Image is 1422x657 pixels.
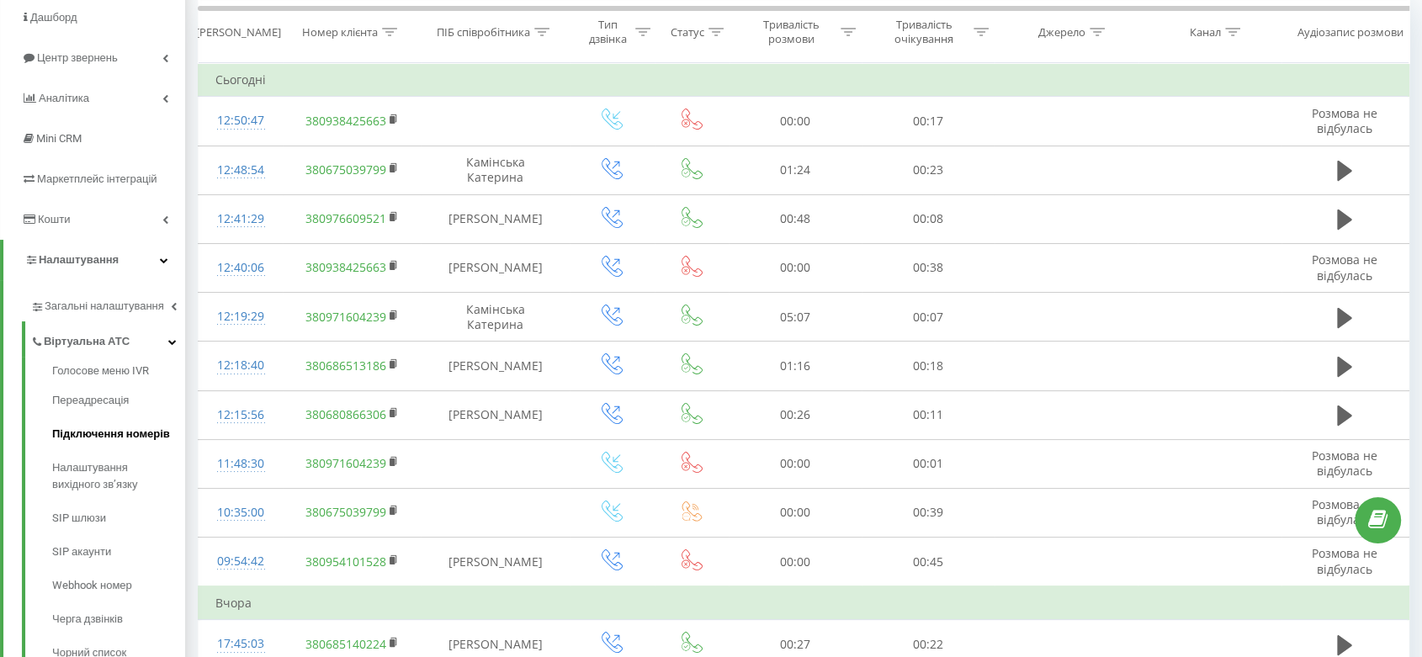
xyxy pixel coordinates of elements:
[37,172,157,185] span: Маркетплейс інтеграцій
[1312,105,1377,136] span: Розмова не відбулась
[45,298,164,315] span: Загальні налаштування
[421,293,570,342] td: Камінська Катерина
[421,390,570,439] td: [PERSON_NAME]
[862,390,995,439] td: 00:11
[52,384,185,417] a: Переадресація
[30,11,77,24] span: Дашборд
[305,554,385,570] a: 380954101528
[215,496,266,529] div: 10:35:00
[862,146,995,194] td: 00:23
[729,243,862,292] td: 00:00
[729,97,862,146] td: 00:00
[305,113,385,129] a: 380938425663
[862,538,995,587] td: 00:45
[862,488,995,537] td: 00:39
[52,417,185,451] a: Підключення номерів
[52,363,185,384] a: Голосове меню IVR
[52,535,185,569] a: SIP акаунти
[215,104,266,137] div: 12:50:47
[421,146,570,194] td: Камінська Катерина
[729,293,862,342] td: 05:07
[1312,545,1377,576] span: Розмова не відбулась
[215,349,266,382] div: 12:18:40
[879,18,969,46] div: Тривалість очікування
[52,501,185,535] a: SIP шлюзи
[52,543,111,560] span: SIP акаунти
[199,63,1409,97] td: Сьогодні
[585,18,631,46] div: Тип дзвінка
[36,132,82,145] span: Mini CRM
[729,538,862,587] td: 00:00
[305,162,385,177] a: 380675039799
[1190,24,1221,39] div: Канал
[39,253,119,266] span: Налаштування
[52,577,132,594] span: Webhook номер
[30,321,185,357] a: Віртуальна АТС
[215,203,266,236] div: 12:41:29
[1312,252,1377,283] span: Розмова не відбулась
[3,240,185,280] a: Налаштування
[729,488,862,537] td: 00:00
[52,426,170,442] span: Підключення номерів
[215,154,266,187] div: 12:48:54
[305,406,385,422] a: 380680866306
[52,602,185,636] a: Черга дзвінків
[729,146,862,194] td: 01:24
[215,252,266,284] div: 12:40:06
[302,24,378,39] div: Номер клієнта
[729,194,862,243] td: 00:48
[38,213,70,225] span: Кошти
[215,545,266,578] div: 09:54:42
[52,451,185,501] a: Налаштування вихідного зв’язку
[305,259,385,275] a: 380938425663
[1038,24,1085,39] div: Джерело
[862,293,995,342] td: 00:07
[52,459,177,493] span: Налаштування вихідного зв’язку
[215,448,266,480] div: 11:48:30
[862,342,995,390] td: 00:18
[862,243,995,292] td: 00:38
[215,399,266,432] div: 12:15:56
[52,510,106,527] span: SIP шлюзи
[862,97,995,146] td: 00:17
[305,309,385,325] a: 380971604239
[52,392,129,409] span: Переадресація
[305,636,385,652] a: 380685140224
[437,24,530,39] div: ПІБ співробітника
[1312,448,1377,479] span: Розмова не відбулась
[52,611,123,628] span: Черга дзвінків
[305,504,385,520] a: 380675039799
[305,210,385,226] a: 380976609521
[52,363,149,379] span: Голосове меню IVR
[421,194,570,243] td: [PERSON_NAME]
[37,51,118,64] span: Центр звернень
[729,342,862,390] td: 01:16
[421,342,570,390] td: [PERSON_NAME]
[215,300,266,333] div: 12:19:29
[30,286,185,321] a: Загальні налаштування
[1297,24,1403,39] div: Аудіозапис розмови
[44,333,130,350] span: Віртуальна АТС
[671,24,704,39] div: Статус
[746,18,836,46] div: Тривалість розмови
[39,92,89,104] span: Аналiтика
[729,390,862,439] td: 00:26
[305,358,385,374] a: 380686513186
[729,439,862,488] td: 00:00
[862,439,995,488] td: 00:01
[421,243,570,292] td: [PERSON_NAME]
[305,455,385,471] a: 380971604239
[52,569,185,602] a: Webhook номер
[1312,496,1377,527] span: Розмова не відбулась
[199,586,1409,620] td: Вчора
[421,538,570,587] td: [PERSON_NAME]
[196,24,281,39] div: [PERSON_NAME]
[862,194,995,243] td: 00:08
